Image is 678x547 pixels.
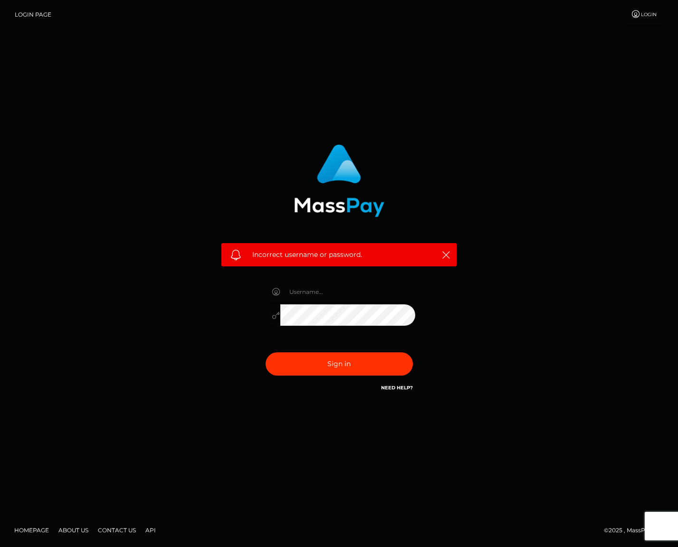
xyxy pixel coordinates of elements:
img: MassPay Login [294,144,384,217]
input: Username... [280,281,415,302]
a: API [142,523,160,538]
span: Incorrect username or password. [252,250,426,260]
a: Login Page [15,5,51,25]
a: About Us [55,523,92,538]
a: Contact Us [94,523,140,538]
div: © 2025 , MassPay Inc. [604,525,671,536]
a: Homepage [10,523,53,538]
a: Need Help? [381,385,413,391]
button: Sign in [266,352,413,376]
a: Login [626,5,662,25]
